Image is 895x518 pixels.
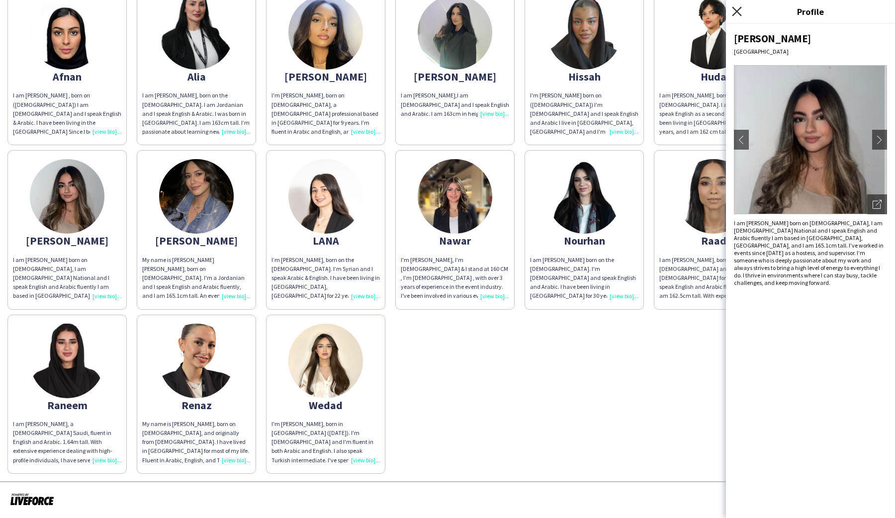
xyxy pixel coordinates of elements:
[142,72,251,81] div: Alia
[271,256,380,301] div: I’m [PERSON_NAME], born on the [DEMOGRAPHIC_DATA]. I’m Syrian and I speak Arabic & English. I hav...
[418,159,492,234] img: thumb-5fe4c9c4-c4ea-4142-82bd-73c40865bd87.jpg
[271,401,380,410] div: Wedad
[30,324,104,398] img: thumb-66aff9e68615c.png
[271,91,380,136] div: I'm [PERSON_NAME], born on [DEMOGRAPHIC_DATA], a [DEMOGRAPHIC_DATA] professional based in [GEOGRA...
[13,72,121,81] div: Afnan
[530,256,638,301] div: I am [PERSON_NAME] born on the [DEMOGRAPHIC_DATA]. I'm [DEMOGRAPHIC_DATA] and speak English and A...
[30,159,104,234] img: thumb-673cb6f264c1c.jpeg
[271,420,380,465] div: I'm [PERSON_NAME], born in [GEOGRAPHIC_DATA] ([DATE]). I'm [DEMOGRAPHIC_DATA] and I'm fluent in b...
[530,236,638,245] div: Nourhan
[734,48,887,55] div: [GEOGRAPHIC_DATA]
[10,492,54,506] img: Powered by Liveforce
[142,420,251,465] div: My name is [PERSON_NAME], born on [DEMOGRAPHIC_DATA], and originally from [DEMOGRAPHIC_DATA]. I h...
[734,65,887,214] img: Crew avatar or photo
[659,72,768,81] div: Huda
[676,159,751,234] img: thumb-68d16d5b05dc2.jpeg
[401,256,509,301] div: I'm [PERSON_NAME], I'm [DEMOGRAPHIC_DATA] & I stand at 160 CM , I'm [DEMOGRAPHIC_DATA] , with ove...
[288,324,363,398] img: thumb-23c1c13f-c685-45f2-9618-9766f02f7301.jpg
[530,91,638,136] div: I'm [PERSON_NAME] born on ([DEMOGRAPHIC_DATA]) I'm [DEMOGRAPHIC_DATA] and I speak English and Ara...
[867,194,887,214] div: Open photos pop-in
[159,159,234,234] img: thumb-cbdf6fc0-f512-40ed-94a8-113d73b36c73.jpg
[13,256,121,301] div: I am [PERSON_NAME] born on [DEMOGRAPHIC_DATA], I am [DEMOGRAPHIC_DATA] National and I speak Engli...
[142,236,251,245] div: [PERSON_NAME]
[726,5,895,18] h3: Profile
[271,72,380,81] div: [PERSON_NAME]
[288,159,363,234] img: thumb-66e950aec954c.jpeg
[659,256,768,301] div: I am [PERSON_NAME], born on [DEMOGRAPHIC_DATA] and been here in [DEMOGRAPHIC_DATA] for most of my...
[547,159,622,234] img: thumb-24371be3-39df-4b5f-a0e6-491bbb73d441.png
[142,256,251,301] div: My name is [PERSON_NAME] [PERSON_NAME], born on [DEMOGRAPHIC_DATA]. I'm a Jordanian and I speak E...
[401,72,509,81] div: [PERSON_NAME]
[659,91,768,136] div: I am [PERSON_NAME], born on the [DEMOGRAPHIC_DATA]. I am Saudi and I speak English as a second la...
[13,420,121,465] div: I am [PERSON_NAME], a [DEMOGRAPHIC_DATA] Saudi, fluent in English and Arabic. 1.64m tall. With ex...
[159,324,234,398] img: thumb-3c9595b0-ac92-4f50-93ea-45b538f9abe7.png
[659,236,768,245] div: Raad
[734,219,887,286] div: I am [PERSON_NAME] born on [DEMOGRAPHIC_DATA], I am [DEMOGRAPHIC_DATA] National and I speak Engli...
[142,91,251,136] div: I am [PERSON_NAME], born on the [DEMOGRAPHIC_DATA]. I am Jordanian and I speak English & Arabic. ...
[13,401,121,410] div: Raneem
[13,91,121,136] div: I am [PERSON_NAME] , born on ([DEMOGRAPHIC_DATA]) I am [DEMOGRAPHIC_DATA] and I speak English & A...
[401,236,509,245] div: Nawar
[530,72,638,81] div: Hissah
[271,236,380,245] div: LANA
[401,91,509,118] div: I am [PERSON_NAME],I am [DEMOGRAPHIC_DATA] and I speak English and Arabic. I am 163cm in height.
[13,236,121,245] div: [PERSON_NAME]
[142,401,251,410] div: Renaz
[734,32,887,45] div: [PERSON_NAME]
